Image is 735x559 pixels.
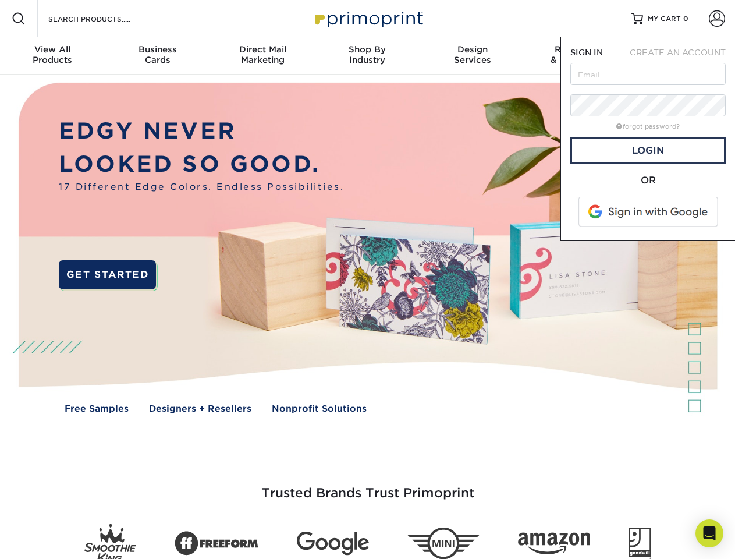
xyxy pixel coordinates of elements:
div: & Templates [525,44,630,65]
span: Design [420,44,525,55]
img: Primoprint [310,6,426,31]
span: 0 [683,15,688,23]
a: Designers + Resellers [149,402,251,416]
div: Marketing [210,44,315,65]
div: Cards [105,44,210,65]
span: Shop By [315,44,420,55]
img: Amazon [518,533,590,555]
div: Open Intercom Messenger [695,519,723,547]
span: 17 Different Edge Colors. Endless Possibilities. [59,181,344,194]
a: Free Samples [65,402,129,416]
span: Business [105,44,210,55]
span: Direct Mail [210,44,315,55]
a: Shop ByIndustry [315,37,420,75]
p: LOOKED SO GOOD. [59,148,344,181]
a: Direct MailMarketing [210,37,315,75]
img: Google [297,532,369,556]
div: OR [570,174,726,187]
p: EDGY NEVER [59,115,344,148]
span: Resources [525,44,630,55]
span: SIGN IN [570,48,603,57]
img: Goodwill [629,528,651,559]
input: Email [570,63,726,85]
a: Login [570,137,726,164]
h3: Trusted Brands Trust Primoprint [27,458,708,515]
a: DesignServices [420,37,525,75]
span: MY CART [648,14,681,24]
input: SEARCH PRODUCTS..... [47,12,161,26]
span: CREATE AN ACCOUNT [630,48,726,57]
div: Industry [315,44,420,65]
a: BusinessCards [105,37,210,75]
a: Nonprofit Solutions [272,402,367,416]
a: GET STARTED [59,260,156,289]
div: Services [420,44,525,65]
a: Resources& Templates [525,37,630,75]
a: forgot password? [616,123,680,130]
